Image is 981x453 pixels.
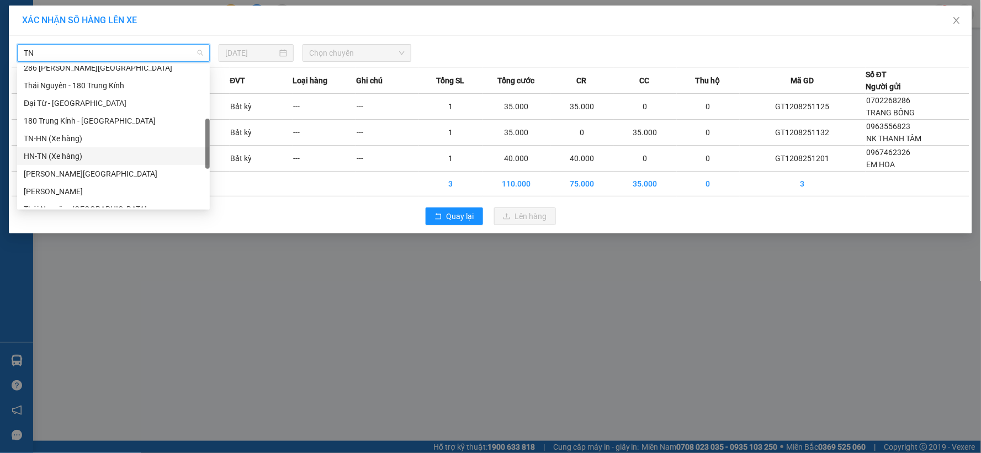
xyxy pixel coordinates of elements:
[941,6,972,36] button: Close
[293,120,356,146] td: ---
[293,94,356,120] td: ---
[419,94,482,120] td: 1
[426,207,483,225] button: rollbackQuay lại
[866,160,895,169] span: EM HOA
[14,14,97,69] img: logo.jpg
[103,27,462,41] li: 271 - [PERSON_NAME] - [GEOGRAPHIC_DATA] - [GEOGRAPHIC_DATA]
[613,146,676,172] td: 0
[24,115,203,127] div: 180 Trung Kính - [GEOGRAPHIC_DATA]
[677,120,740,146] td: 0
[24,185,203,198] div: [PERSON_NAME]
[494,207,556,225] button: uploadLên hàng
[293,146,356,172] td: ---
[696,74,720,87] span: Thu hộ
[740,172,866,196] td: 3
[419,146,482,172] td: 1
[482,120,550,146] td: 35.000
[17,183,210,200] div: Thái Nguyên - Tuyên Quang
[613,172,676,196] td: 35.000
[24,168,203,180] div: [PERSON_NAME][GEOGRAPHIC_DATA]
[866,122,910,131] span: 0963556823
[952,16,961,25] span: close
[613,120,676,146] td: 35.000
[17,94,210,112] div: Đại Từ - Thái Nguyên
[17,147,210,165] div: HN-TN (Xe hàng)
[24,203,203,215] div: Thái Nguyên - [GEOGRAPHIC_DATA]
[482,94,550,120] td: 35.000
[740,94,866,120] td: GT1208251125
[550,120,613,146] td: 0
[550,172,613,196] td: 75.000
[356,94,419,120] td: ---
[309,45,405,61] span: Chọn chuyến
[24,62,203,74] div: 286 [PERSON_NAME][GEOGRAPHIC_DATA]
[497,74,534,87] span: Tổng cước
[677,94,740,120] td: 0
[866,134,921,143] span: NK THANH TÂM
[17,165,210,183] div: Tuyên Quang - Thái Nguyên
[740,146,866,172] td: GT1208251201
[293,74,328,87] span: Loại hàng
[613,94,676,120] td: 0
[419,120,482,146] td: 1
[356,146,419,172] td: ---
[436,74,464,87] span: Tổng SL
[677,172,740,196] td: 0
[866,96,910,105] span: 0702268286
[434,212,442,221] span: rollback
[419,172,482,196] td: 3
[22,15,137,25] span: XÁC NHẬN SỐ HÀNG LÊN XE
[17,59,210,77] div: 286 Nguyễn Trãi - Thái Nguyên
[24,132,203,145] div: TN-HN (Xe hàng)
[356,120,419,146] td: ---
[24,79,203,92] div: Thái Nguyên - 180 Trung Kính
[230,146,293,172] td: Bất kỳ
[225,47,277,59] input: 12/08/2025
[14,75,149,93] b: GỬI : VP Gang Thép
[740,120,866,146] td: GT1208251132
[24,150,203,162] div: HN-TN (Xe hàng)
[447,210,474,222] span: Quay lại
[17,130,210,147] div: TN-HN (Xe hàng)
[677,146,740,172] td: 0
[791,74,814,87] span: Mã GD
[577,74,587,87] span: CR
[230,120,293,146] td: Bất kỳ
[866,68,901,93] div: Số ĐT Người gửi
[550,146,613,172] td: 40.000
[866,148,910,157] span: 0967462326
[640,74,650,87] span: CC
[24,97,203,109] div: Đại Từ - [GEOGRAPHIC_DATA]
[230,74,245,87] span: ĐVT
[356,74,383,87] span: Ghi chú
[482,172,550,196] td: 110.000
[482,146,550,172] td: 40.000
[17,200,210,218] div: Thái Nguyên - Yên Phụ
[17,77,210,94] div: Thái Nguyên - 180 Trung Kính
[17,112,210,130] div: 180 Trung Kính - Thái Nguyên
[550,94,613,120] td: 35.000
[866,108,915,117] span: TRANG BỐNG
[230,94,293,120] td: Bất kỳ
